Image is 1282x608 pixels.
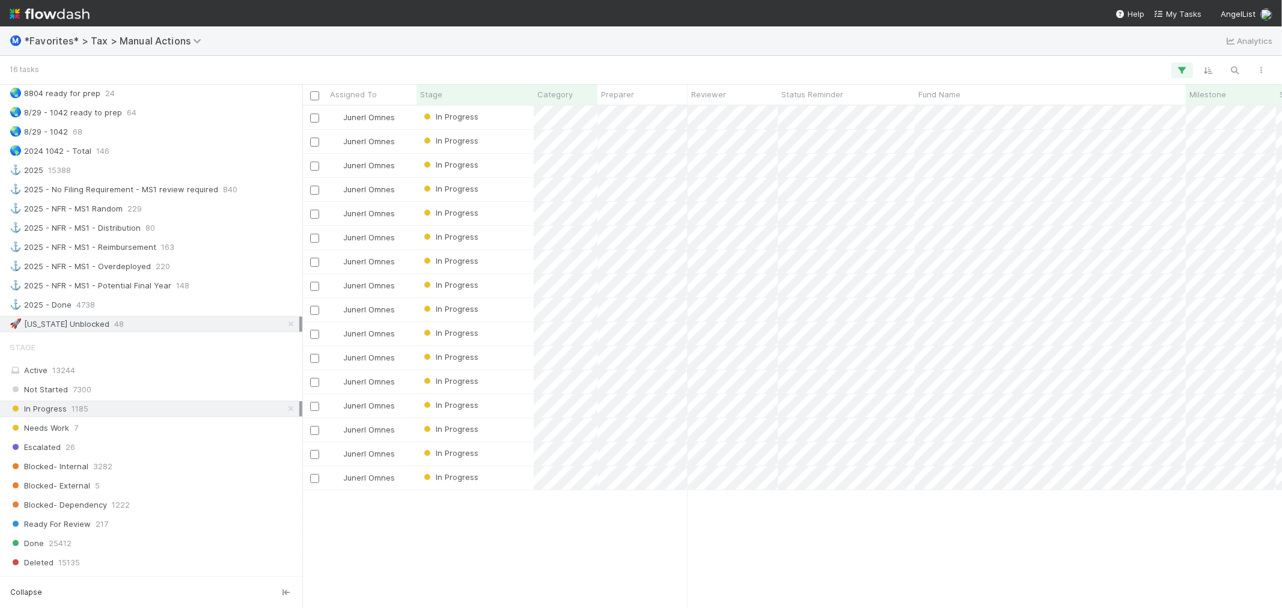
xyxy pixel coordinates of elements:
[105,86,115,101] span: 24
[331,231,395,243] div: Junerl Omnes
[1154,8,1201,20] a: My Tasks
[66,440,75,455] span: 26
[10,64,39,75] small: 16 tasks
[421,303,478,315] div: In Progress
[10,107,22,117] span: 🌏
[421,255,478,267] div: In Progress
[421,207,478,219] div: In Progress
[10,203,22,213] span: ⚓
[310,138,319,147] input: Toggle Row Selected
[332,329,341,338] img: avatar_de77a991-7322-4664-a63d-98ba485ee9e0.png
[421,375,478,387] div: In Progress
[421,159,478,171] div: In Progress
[10,165,22,175] span: ⚓
[343,112,395,122] span: Junerl Omnes
[421,399,478,411] div: In Progress
[421,112,478,121] span: In Progress
[10,182,218,197] div: 2025 - No Filing Requirement - MS1 review required
[332,377,341,386] img: avatar_de77a991-7322-4664-a63d-98ba485ee9e0.png
[421,256,478,266] span: In Progress
[96,144,109,159] span: 146
[10,459,88,474] span: Blocked- Internal
[343,329,395,338] span: Junerl Omnes
[601,88,634,100] span: Preparer
[10,517,91,532] span: Ready For Review
[331,279,395,291] div: Junerl Omnes
[331,351,395,363] div: Junerl Omnes
[331,400,395,412] div: Junerl Omnes
[537,88,573,100] span: Category
[310,402,319,411] input: Toggle Row Selected
[10,220,141,236] div: 2025 - NFR - MS1 - Distribution
[343,473,395,482] span: Junerl Omnes
[176,278,189,293] span: 148
[1154,9,1201,19] span: My Tasks
[331,135,395,147] div: Junerl Omnes
[10,201,123,216] div: 2025 - NFR - MS1 Random
[74,421,78,436] span: 7
[10,144,91,159] div: 2024 1042 - Total
[1221,9,1256,19] span: AngelList
[310,186,319,195] input: Toggle Row Selected
[332,425,341,434] img: avatar_de77a991-7322-4664-a63d-98ba485ee9e0.png
[331,183,395,195] div: Junerl Omnes
[421,472,478,482] span: In Progress
[331,448,395,460] div: Junerl Omnes
[332,449,341,458] img: avatar_de77a991-7322-4664-a63d-98ba485ee9e0.png
[343,160,395,170] span: Junerl Omnes
[310,91,319,100] input: Toggle All Rows Selected
[112,497,130,512] span: 1222
[73,124,82,139] span: 68
[38,574,60,589] span: 53791
[95,478,100,493] span: 5
[310,474,319,483] input: Toggle Row Selected
[343,377,395,386] span: Junerl Omnes
[343,184,395,194] span: Junerl Omnes
[421,304,478,314] span: In Progress
[10,4,90,24] img: logo-inverted-e16ddd16eac7371096b0.svg
[10,318,22,329] span: 🚀
[343,305,395,314] span: Junerl Omnes
[10,35,22,46] span: Ⓜ️
[10,478,90,493] span: Blocked- External
[127,201,142,216] span: 229
[421,424,478,434] span: In Progress
[310,162,319,171] input: Toggle Row Selected
[310,282,319,291] input: Toggle Row Selected
[114,317,124,332] span: 48
[421,231,478,243] div: In Progress
[10,536,44,551] span: Done
[421,400,478,410] span: In Progress
[10,86,100,101] div: 8804 ready for prep
[10,555,53,570] span: Deleted
[343,401,395,410] span: Junerl Omnes
[421,280,478,290] span: In Progress
[76,297,95,312] span: 4738
[421,376,478,386] span: In Progress
[331,111,395,123] div: Junerl Omnes
[332,136,341,146] img: avatar_de77a991-7322-4664-a63d-98ba485ee9e0.png
[161,240,174,255] span: 163
[421,327,478,339] div: In Progress
[310,450,319,459] input: Toggle Row Selected
[331,424,395,436] div: Junerl Omnes
[332,473,341,482] img: avatar_de77a991-7322-4664-a63d-98ba485ee9e0.png
[10,240,156,255] div: 2025 - NFR - MS1 - Reimbursement
[10,105,122,120] div: 8/29 - 1042 ready to prep
[421,183,478,195] div: In Progress
[332,184,341,194] img: avatar_de77a991-7322-4664-a63d-98ba485ee9e0.png
[10,184,22,194] span: ⚓
[127,105,136,120] span: 64
[10,163,43,178] div: 2025
[10,222,22,233] span: ⚓
[10,574,299,589] div: All
[331,255,395,267] div: Junerl Omnes
[156,259,170,274] span: 220
[10,261,22,271] span: ⚓
[10,401,67,416] span: In Progress
[310,354,319,363] input: Toggle Row Selected
[10,587,42,598] span: Collapse
[332,401,341,410] img: avatar_de77a991-7322-4664-a63d-98ba485ee9e0.png
[421,208,478,217] span: In Progress
[421,111,478,123] div: In Progress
